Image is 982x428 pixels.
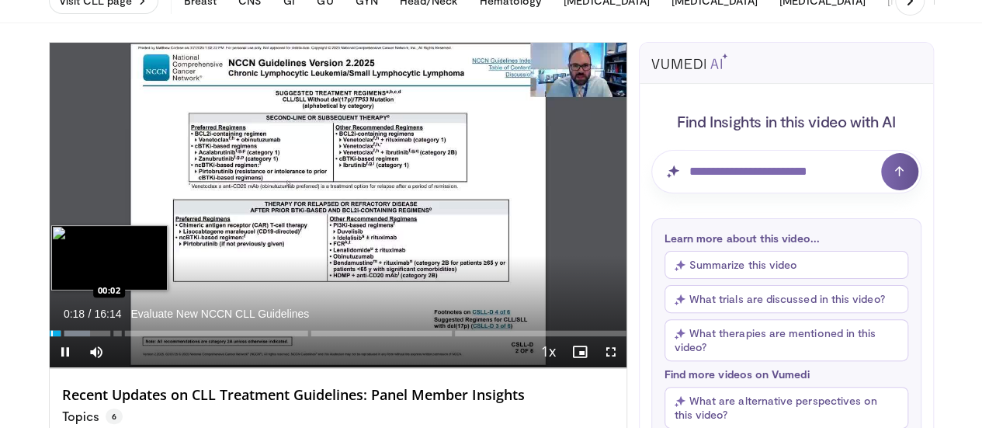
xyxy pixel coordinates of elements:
[62,387,614,404] h4: Recent Updates on CLL Treatment Guidelines: Panel Member Insights
[664,319,908,361] button: What therapies are mentioned in this video?
[64,308,85,320] span: 0:18
[88,308,92,320] span: /
[664,231,908,245] p: Learn more about this video...
[50,330,626,336] div: Progress Bar
[50,43,626,368] video-js: Video Player
[94,308,121,320] span: 16:14
[664,285,908,313] button: What trials are discussed in this video?
[51,225,168,291] img: image.jpeg
[62,409,123,424] p: Topics
[595,336,626,367] button: Fullscreen
[664,367,908,381] p: Find more videos on Vumedi
[651,111,921,131] h4: Find Insights in this video with AI
[50,336,81,367] button: Pause
[651,150,921,193] input: Question for AI
[81,336,112,367] button: Mute
[664,251,908,279] button: Summarize this video
[564,336,595,367] button: Enable picture-in-picture mode
[533,336,564,367] button: Playback Rate
[106,409,123,424] span: 6
[651,54,727,69] img: vumedi-ai-logo.svg
[130,307,309,321] span: Evaluate New NCCN CLL Guidelines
